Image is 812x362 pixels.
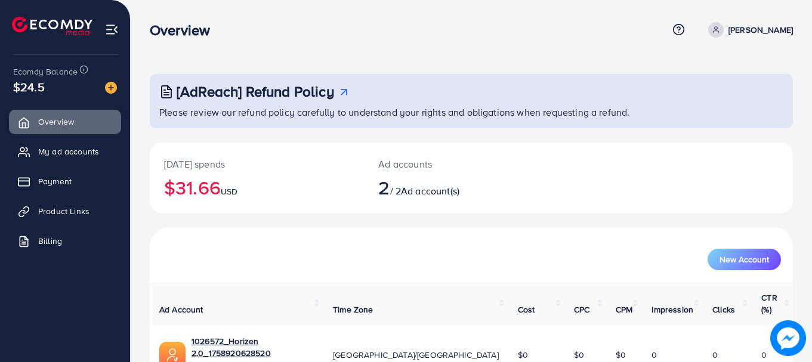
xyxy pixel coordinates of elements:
[150,21,220,39] h3: Overview
[333,349,499,361] span: [GEOGRAPHIC_DATA]/[GEOGRAPHIC_DATA]
[9,199,121,223] a: Product Links
[616,349,626,361] span: $0
[378,157,511,171] p: Ad accounts
[38,146,99,157] span: My ad accounts
[13,66,78,78] span: Ecomdy Balance
[761,349,767,361] span: 0
[518,349,528,361] span: $0
[159,304,203,315] span: Ad Account
[164,176,350,199] h2: $31.66
[703,22,793,38] a: [PERSON_NAME]
[378,176,511,199] h2: / 2
[9,169,121,193] a: Payment
[192,335,314,360] a: 1026572_Horizen 2.0_1758920628520
[652,304,693,315] span: Impression
[164,157,350,171] p: [DATE] spends
[9,140,121,163] a: My ad accounts
[574,304,589,315] span: CPC
[712,304,735,315] span: Clicks
[12,17,92,35] img: logo
[177,83,334,100] h3: [AdReach] Refund Policy
[728,23,793,37] p: [PERSON_NAME]
[9,229,121,253] a: Billing
[38,205,89,217] span: Product Links
[38,116,74,128] span: Overview
[38,235,62,247] span: Billing
[708,249,781,270] button: New Account
[159,105,786,119] p: Please review our refund policy carefully to understand your rights and obligations when requesti...
[38,175,72,187] span: Payment
[770,320,806,356] img: image
[401,184,459,197] span: Ad account(s)
[518,304,535,315] span: Cost
[761,292,777,315] span: CTR (%)
[712,349,718,361] span: 0
[378,174,390,201] span: 2
[333,304,373,315] span: Time Zone
[221,185,237,197] span: USD
[616,304,632,315] span: CPM
[105,82,117,94] img: image
[9,110,121,134] a: Overview
[105,23,119,36] img: menu
[13,78,45,95] span: $24.5
[574,349,584,361] span: $0
[720,255,769,264] span: New Account
[652,349,657,361] span: 0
